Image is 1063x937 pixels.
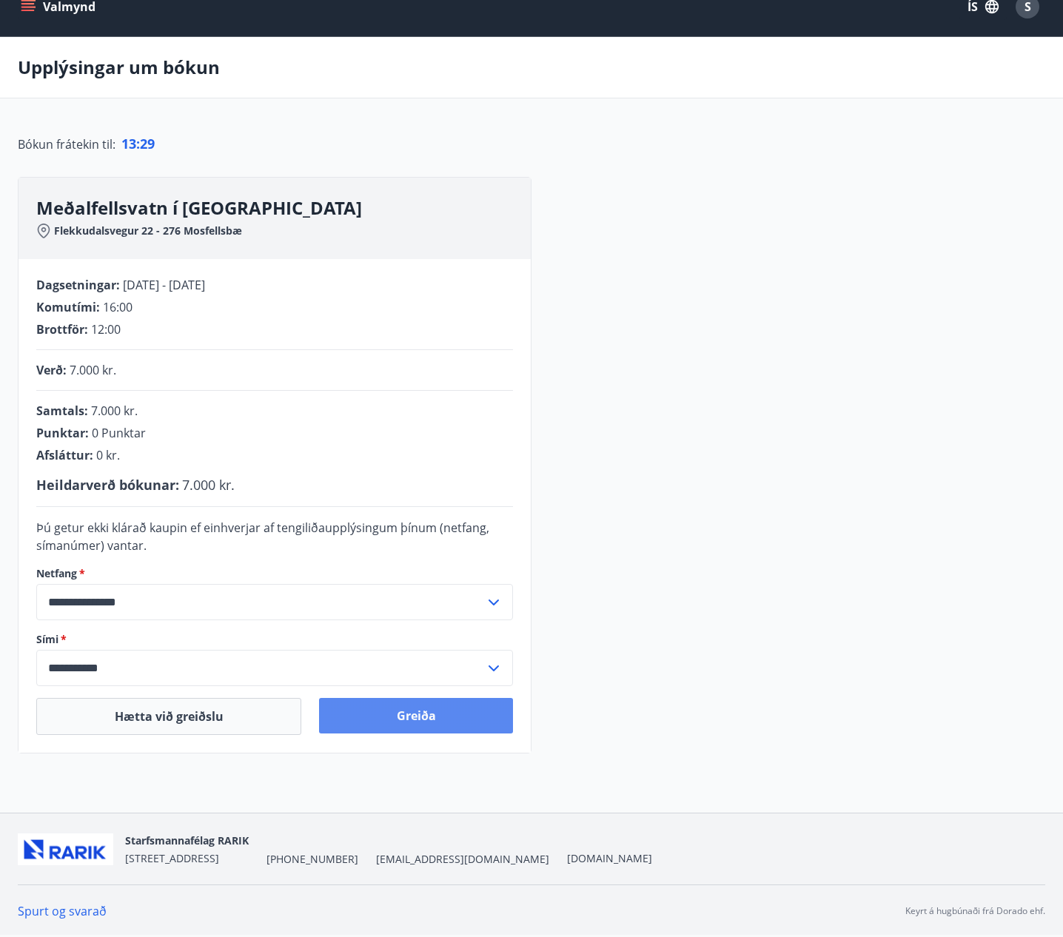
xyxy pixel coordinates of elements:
img: ZmrgJ79bX6zJLXUGuSjrUVyxXxBt3QcBuEz7Nz1t.png [18,833,113,865]
span: 29 [140,135,155,152]
span: Dagsetningar : [36,277,120,293]
span: Punktar : [36,425,89,441]
span: 7.000 kr. [70,362,116,378]
button: Greiða [319,698,513,733]
span: 13 : [121,135,140,152]
span: Þú getur ekki klárað kaupin ef einhverjar af tengiliðaupplýsingum þínum (netfang, símanúmer) vantar. [36,520,489,554]
p: Upplýsingar um bókun [18,55,220,80]
label: Sími [36,632,513,647]
span: [PHONE_NUMBER] [266,852,358,867]
span: 7.000 kr. [182,476,235,494]
button: Hætta við greiðslu [36,698,301,735]
span: 0 kr. [96,447,120,463]
a: [DOMAIN_NAME] [567,851,652,865]
span: Starfsmannafélag RARIK [125,833,249,847]
span: Samtals : [36,403,88,419]
span: Komutími : [36,299,100,315]
span: Heildarverð bókunar : [36,476,179,494]
span: Flekkudalsvegur 22 - 276 Mosfellsbæ [54,224,242,238]
label: Netfang [36,566,513,581]
span: Verð : [36,362,67,378]
a: Spurt og svarað [18,903,107,919]
span: Afsláttur : [36,447,93,463]
span: 7.000 kr. [91,403,138,419]
span: [DATE] - [DATE] [123,277,205,293]
span: [STREET_ADDRESS] [125,851,219,865]
span: 0 Punktar [92,425,146,441]
span: 16:00 [103,299,133,315]
p: Keyrt á hugbúnaði frá Dorado ehf. [905,904,1045,918]
span: 12:00 [91,321,121,337]
span: Bókun frátekin til : [18,135,115,153]
span: [EMAIL_ADDRESS][DOMAIN_NAME] [376,852,549,867]
span: Brottför : [36,321,88,337]
h3: Meðalfellsvatn í [GEOGRAPHIC_DATA] [36,195,531,221]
